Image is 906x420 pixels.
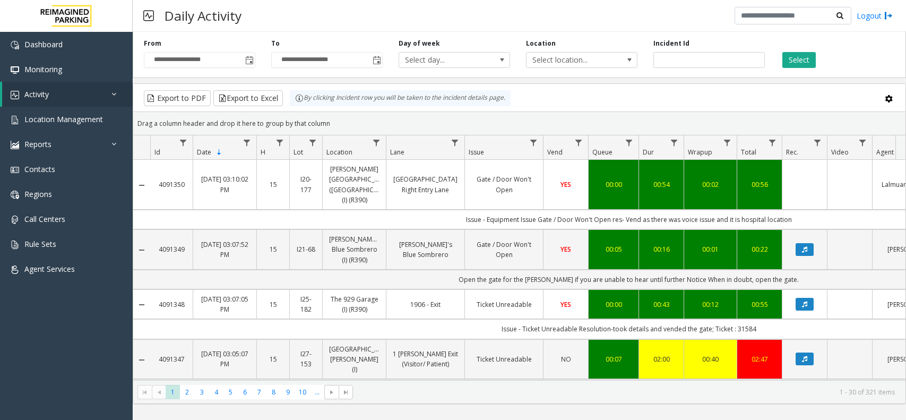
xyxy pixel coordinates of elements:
[166,385,180,399] span: Page 1
[342,388,350,397] span: Go to the last page
[296,294,316,314] a: I25-182
[133,301,150,309] a: Collapse Details
[24,64,62,74] span: Monitoring
[133,246,150,254] a: Collapse Details
[223,385,238,399] span: Page 5
[243,53,255,67] span: Toggle popup
[720,135,735,150] a: Wrapup Filter Menu
[157,354,186,364] a: 4091347
[592,148,612,157] span: Queue
[263,244,283,254] a: 15
[24,114,103,124] span: Location Management
[782,52,816,68] button: Select
[197,148,211,157] span: Date
[393,349,458,369] a: 1 [PERSON_NAME] Exit (Visitor/ Patient)
[154,148,160,157] span: Id
[744,244,775,254] a: 00:22
[691,354,730,364] div: 00:40
[263,299,283,310] a: 15
[24,214,65,224] span: Call Centers
[560,180,571,189] span: YES
[786,148,798,157] span: Rec.
[11,166,19,174] img: 'icon'
[329,344,379,375] a: [GEOGRAPHIC_DATA][PERSON_NAME] (I)
[527,53,615,67] span: Select location...
[572,135,586,150] a: Vend Filter Menu
[240,135,254,150] a: Date Filter Menu
[200,174,250,194] a: [DATE] 03:10:02 PM
[595,244,632,254] a: 00:05
[856,135,870,150] a: Video Filter Menu
[11,116,19,124] img: 'icon'
[252,385,266,399] span: Page 7
[471,354,537,364] a: Ticket Unreadable
[884,10,893,21] img: logout
[471,299,537,310] a: Ticket Unreadable
[180,385,194,399] span: Page 2
[326,148,352,157] span: Location
[645,299,677,310] a: 00:43
[200,349,250,369] a: [DATE] 03:05:07 PM
[24,39,63,49] span: Dashboard
[688,148,712,157] span: Wrapup
[159,3,247,29] h3: Daily Activity
[691,179,730,190] div: 00:02
[261,148,265,157] span: H
[595,179,632,190] a: 00:00
[810,135,825,150] a: Rec. Filter Menu
[176,135,191,150] a: Id Filter Menu
[24,164,55,174] span: Contacts
[744,299,775,310] div: 00:55
[143,3,154,29] img: pageIcon
[547,148,563,157] span: Vend
[329,164,379,205] a: [PERSON_NAME][GEOGRAPHIC_DATA] ([GEOGRAPHIC_DATA]) (I) (R390)
[200,239,250,260] a: [DATE] 03:07:52 PM
[645,354,677,364] div: 02:00
[310,385,324,399] span: Page 11
[213,90,283,106] button: Export to Excel
[296,349,316,369] a: I27-153
[399,39,440,48] label: Day of week
[11,91,19,99] img: 'icon'
[744,179,775,190] a: 00:56
[133,114,905,133] div: Drag a column header and drop it here to group by that column
[560,245,571,254] span: YES
[273,135,287,150] a: H Filter Menu
[667,135,681,150] a: Dur Filter Menu
[831,148,849,157] span: Video
[2,82,133,107] a: Activity
[448,135,462,150] a: Lane Filter Menu
[24,139,51,149] span: Reports
[550,179,582,190] a: YES
[393,239,458,260] a: [PERSON_NAME]'s Blue Sombrero
[645,244,677,254] div: 00:16
[595,299,632,310] div: 00:00
[550,299,582,310] a: YES
[550,354,582,364] a: NO
[11,216,19,224] img: 'icon'
[653,39,689,48] label: Incident Id
[876,148,894,157] span: Agent
[281,385,295,399] span: Page 9
[339,385,353,400] span: Go to the last page
[263,179,283,190] a: 15
[369,135,384,150] a: Location Filter Menu
[295,94,304,102] img: infoIcon.svg
[263,354,283,364] a: 15
[329,294,379,314] a: The 929 Garage (I) (R390)
[765,135,780,150] a: Total Filter Menu
[595,354,632,364] a: 00:07
[691,299,730,310] a: 00:12
[238,385,252,399] span: Page 6
[144,90,211,106] button: Export to PDF
[157,179,186,190] a: 4091350
[296,385,310,399] span: Page 10
[266,385,281,399] span: Page 8
[741,148,756,157] span: Total
[744,354,775,364] a: 02:47
[11,41,19,49] img: 'icon'
[469,148,484,157] span: Issue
